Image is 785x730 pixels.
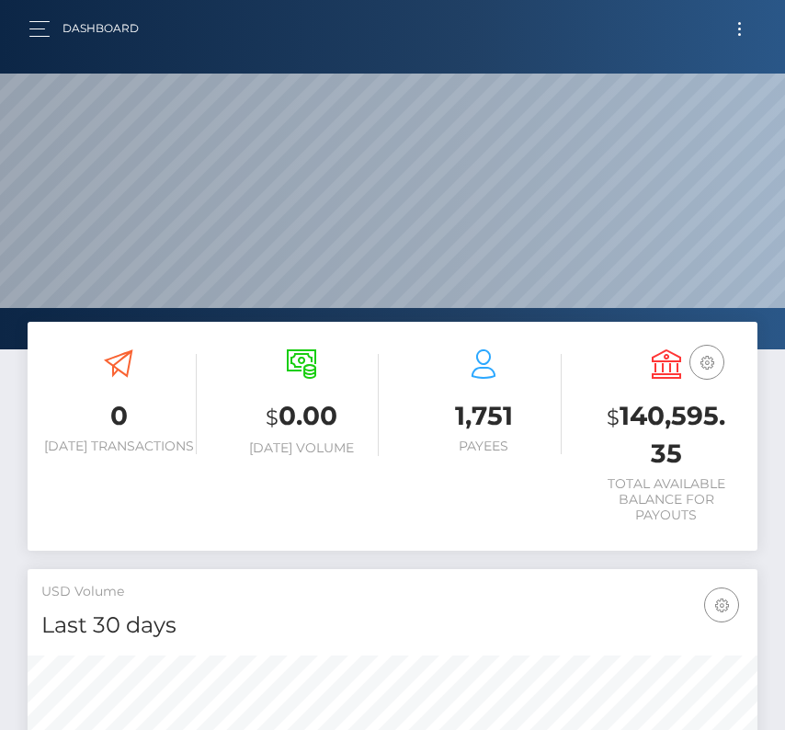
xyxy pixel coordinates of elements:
button: Toggle navigation [722,17,757,41]
h6: Payees [406,439,562,454]
small: $ [266,405,279,430]
h6: [DATE] Volume [224,440,380,456]
h6: Total Available Balance for Payouts [589,476,745,522]
a: Dashboard [63,9,139,48]
h3: 140,595.35 [589,398,745,472]
h3: 0.00 [224,398,380,436]
h5: USD Volume [41,583,744,601]
h3: 1,751 [406,398,562,434]
small: $ [607,405,620,430]
h4: Last 30 days [41,610,744,642]
h3: 0 [41,398,197,434]
h6: [DATE] Transactions [41,439,197,454]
